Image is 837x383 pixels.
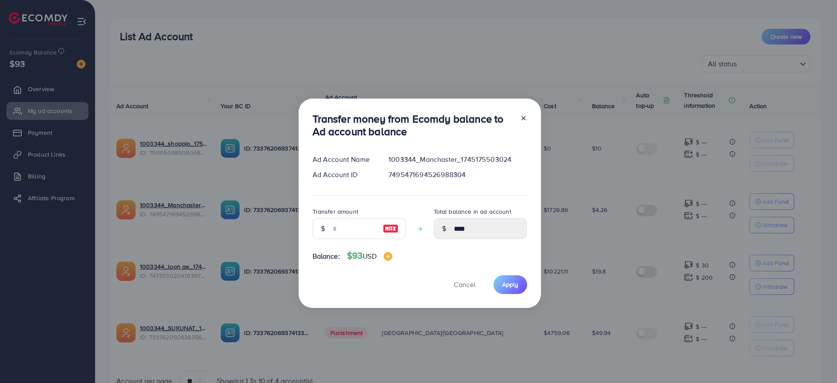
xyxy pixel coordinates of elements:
span: Balance: [313,251,340,261]
h4: $93 [347,250,392,261]
label: Total balance in ad account [434,207,511,216]
div: 1003344_Manchaster_1745175503024 [381,154,534,164]
span: USD [363,251,376,261]
span: Apply [502,280,518,289]
span: Cancel [454,280,476,289]
img: image [384,252,392,261]
img: image [383,223,398,234]
div: Ad Account ID [306,170,382,180]
div: 7495471694526988304 [381,170,534,180]
label: Transfer amount [313,207,358,216]
div: Ad Account Name [306,154,382,164]
button: Cancel [443,275,487,294]
h3: Transfer money from Ecomdy balance to Ad account balance [313,113,513,138]
button: Apply [493,275,527,294]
